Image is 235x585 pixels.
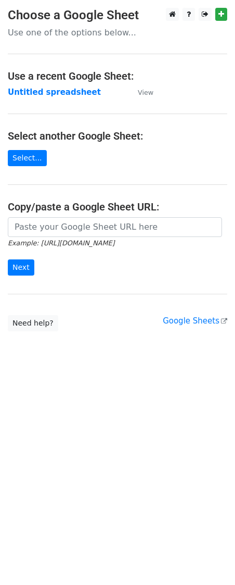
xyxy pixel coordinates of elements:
[8,259,34,276] input: Next
[127,88,153,97] a: View
[8,88,101,97] a: Untitled spreadsheet
[8,150,47,166] a: Select...
[8,8,227,23] h3: Choose a Google Sheet
[138,89,153,96] small: View
[8,27,227,38] p: Use one of the options below...
[8,217,222,237] input: Paste your Google Sheet URL here
[8,70,227,82] h4: Use a recent Google Sheet:
[8,130,227,142] h4: Select another Google Sheet:
[8,239,114,247] small: Example: [URL][DOMAIN_NAME]
[8,201,227,213] h4: Copy/paste a Google Sheet URL:
[8,315,58,331] a: Need help?
[163,316,227,326] a: Google Sheets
